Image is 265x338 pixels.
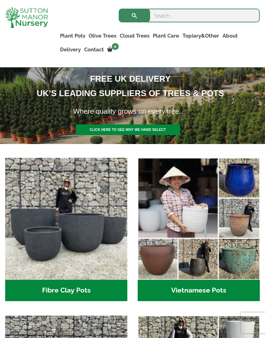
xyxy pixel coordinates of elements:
a: Plant Care [151,31,181,41]
a: Cloud Trees [118,31,151,41]
img: logo [5,7,48,28]
span: 0 [112,43,119,50]
a: Delivery [58,45,82,54]
a: Plant Pots [58,31,87,41]
input: Search... [119,9,260,22]
a: Contact [82,45,106,54]
a: Topiary&Other [181,31,221,41]
a: Olive Trees [87,31,118,41]
img: Home - 6E921A5B 9E2F 4B13 AB99 4EF601C89C59 1 105 c [138,158,260,280]
a: Visit product category Vietnamese Pots [138,158,260,301]
a: Visit product category Fibre Clay Pots [5,158,127,301]
a: About [221,31,239,41]
a: 0 [106,45,121,54]
h2: Vietnamese Pots [138,280,260,301]
img: Home - 8194B7A3 2818 4562 B9DD 4EBD5DC21C71 1 105 c 1 [5,158,127,280]
h2: Fibre Clay Pots [5,280,127,301]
